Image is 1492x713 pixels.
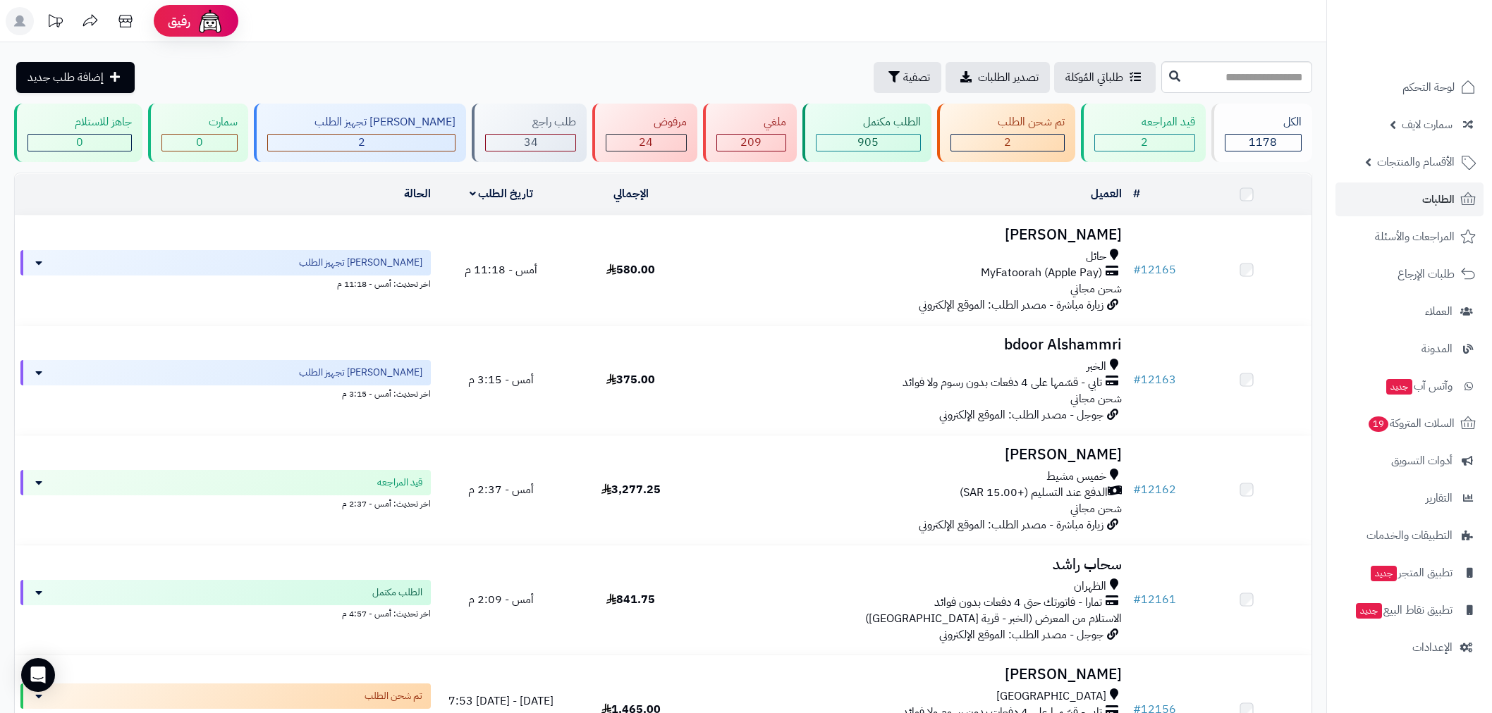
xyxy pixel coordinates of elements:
[162,135,237,151] div: 0
[1398,264,1455,284] span: طلبات الإرجاع
[1335,481,1484,515] a: التقارير
[1421,339,1453,359] span: المدونة
[1004,134,1011,151] span: 2
[1070,280,1122,297] span: شحن مجاني
[717,135,785,151] div: 209
[1385,376,1453,396] span: وآتس آب
[1375,227,1455,247] span: المراجعات والأسئلة
[299,366,422,380] span: [PERSON_NAME] تجهيز الطلب
[377,476,422,490] span: قيد المراجعه
[1054,62,1156,93] a: طلباتي المُوكلة
[1412,638,1453,657] span: الإعدادات
[20,605,431,620] div: اخر تحديث: أمس - 4:57 م
[1396,20,1479,50] img: logo-2.png
[372,585,422,600] span: الطلب مكتمل
[1225,114,1302,130] div: الكل
[268,135,455,151] div: 2
[1046,469,1106,485] span: خميس مشيط
[1335,444,1484,478] a: أدوات التسويق
[716,114,786,130] div: ملغي
[613,185,649,202] a: الإجمالي
[639,134,653,151] span: 24
[299,256,422,270] span: [PERSON_NAME] تجهيز الطلب
[606,371,655,388] span: 375.00
[1133,481,1176,498] a: #12162
[1402,115,1453,135] span: سمارت لايف
[524,134,538,151] span: 34
[1133,185,1140,202] a: #
[468,591,534,608] span: أمس - 2:09 م
[919,516,1103,533] span: زيارة مباشرة - مصدر الطلب: الموقع الإلكتروني
[365,689,422,703] span: تم شحن الطلب
[996,688,1106,705] span: [GEOGRAPHIC_DATA]
[1141,134,1148,151] span: 2
[358,134,365,151] span: 2
[76,134,83,151] span: 0
[20,275,431,290] div: اخر تحديث: أمس - 11:18 م
[20,495,431,510] div: اخر تحديث: أمس - 2:37 م
[934,595,1102,611] span: تمارا - فاتورتك حتى 4 دفعات بدون فوائد
[196,134,203,151] span: 0
[589,104,699,162] a: مرفوض 24
[1095,135,1194,151] div: 2
[702,557,1122,573] h3: سحاب راشد
[1402,77,1455,97] span: لوحة التحكم
[28,135,131,151] div: 0
[1249,134,1277,151] span: 1178
[486,135,575,151] div: 34
[865,610,1122,627] span: الاستلام من المعرض (الخبر - قرية [GEOGRAPHIC_DATA])
[27,69,104,86] span: إضافة طلب جديد
[1133,591,1141,608] span: #
[1367,414,1455,433] span: السلات المتروكة
[469,104,589,162] a: طلب راجع 34
[168,13,190,30] span: رفيق
[950,114,1065,130] div: تم شحن الطلب
[468,371,534,388] span: أمس - 3:15 م
[939,407,1103,423] span: جوجل - مصدر الطلب: الموقع الإلكتروني
[606,114,686,130] div: مرفوض
[981,265,1102,281] span: MyFatoorah (Apple Pay)
[978,69,1039,86] span: تصدير الطلبات
[1355,600,1453,620] span: تطبيق نقاط البيع
[702,337,1122,353] h3: bdoor Alshammri
[1078,104,1209,162] a: قيد المراجعه 2
[1356,603,1382,619] span: جديد
[37,7,73,39] a: تحديثات المنصة
[145,104,251,162] a: سمارت 0
[1070,500,1122,517] span: شحن مجاني
[1335,556,1484,590] a: تطبيق المتجرجديد
[960,485,1108,501] span: الدفع عند التسليم (+15.00 SAR)
[468,481,534,498] span: أمس - 2:37 م
[1366,526,1453,545] span: التطبيقات والخدمات
[1335,257,1484,291] a: طلبات الإرجاع
[161,114,238,130] div: سمارت
[11,104,145,162] a: جاهز للاستلام 0
[1335,593,1484,627] a: تطبيق نقاط البيعجديد
[1086,249,1106,265] span: حائل
[1133,481,1141,498] span: #
[1133,261,1176,278] a: #12165
[1133,591,1176,608] a: #12161
[20,385,431,400] div: اخر تحديث: أمس - 3:15 م
[1209,104,1315,162] a: الكل1178
[465,261,537,278] span: أمس - 11:18 م
[251,104,469,162] a: [PERSON_NAME] تجهيز الطلب 2
[939,626,1103,643] span: جوجل - مصدر الطلب: الموقع الإلكتروني
[16,62,135,93] a: إضافة طلب جديد
[21,658,55,692] div: Open Intercom Messenger
[740,134,762,151] span: 209
[1133,371,1176,388] a: #12163
[470,185,534,202] a: تاريخ الطلب
[267,114,455,130] div: [PERSON_NAME] تجهيز الطلب
[1335,294,1484,328] a: العملاء
[700,104,800,162] a: ملغي 209
[601,481,661,498] span: 3,277.25
[1368,416,1389,433] span: 19
[1335,220,1484,254] a: المراجعات والأسئلة
[1074,578,1106,595] span: الظهران
[1335,70,1484,104] a: لوحة التحكم
[485,114,576,130] div: طلب راجع
[606,591,655,608] span: 841.75
[404,185,431,202] a: الحالة
[874,62,941,93] button: تصفية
